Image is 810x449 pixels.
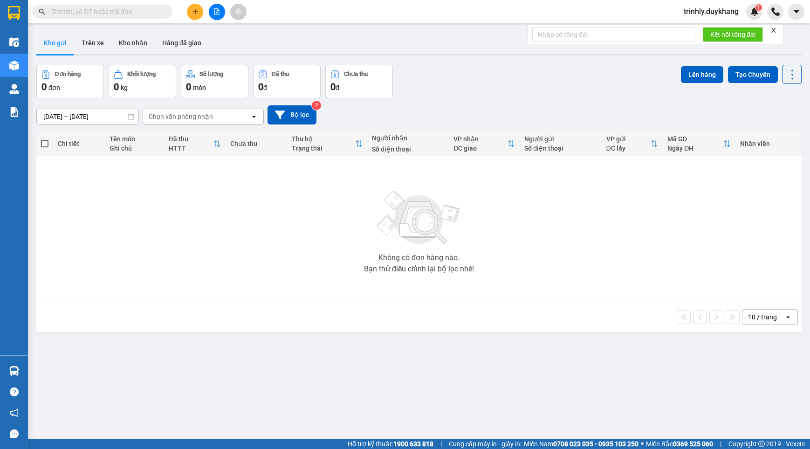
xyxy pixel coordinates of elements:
[681,66,723,83] button: Lên hàng
[792,7,801,16] span: caret-down
[169,135,213,143] div: Đã thu
[230,140,282,147] div: Chưa thu
[272,71,289,77] div: Đã thu
[524,135,597,143] div: Người gửi
[250,113,258,120] svg: open
[553,440,638,448] strong: 0708 023 035 - 0935 103 250
[771,7,780,16] img: phone-icon
[292,135,355,143] div: Thu hộ
[253,65,321,98] button: Đã thu0đ
[9,61,19,70] img: warehouse-icon
[770,27,777,34] span: close
[36,65,104,98] button: Đơn hàng0đơn
[209,4,225,20] button: file-add
[292,145,355,152] div: Trạng thái
[258,81,263,92] span: 0
[532,27,695,42] input: Nhập số tổng đài
[36,32,74,54] button: Kho gửi
[164,131,226,156] th: Toggle SortBy
[199,71,223,77] div: Số lượng
[336,84,339,91] span: đ
[453,135,508,143] div: VP nhận
[667,145,723,152] div: Ngày ĐH
[213,8,220,15] span: file-add
[9,37,19,47] img: warehouse-icon
[344,71,368,77] div: Chưa thu
[127,71,156,77] div: Khối lượng
[230,4,247,20] button: aim
[378,254,460,262] div: Không có đơn hàng nào.
[10,387,19,396] span: question-circle
[710,29,755,40] span: Kết nối tổng đài
[58,140,100,147] div: Chi tiết
[192,8,199,15] span: plus
[703,27,763,42] button: Kết nối tổng đài
[287,131,367,156] th: Toggle SortBy
[74,32,111,54] button: Trên xe
[667,135,723,143] div: Mã GD
[111,32,155,54] button: Kho nhận
[41,81,47,92] span: 0
[606,135,651,143] div: VP gửi
[372,145,444,153] div: Số điện thoại
[440,439,442,449] span: |
[449,439,522,449] span: Cung cấp máy in - giấy in:
[602,131,663,156] th: Toggle SortBy
[55,71,81,77] div: Đơn hàng
[312,101,321,110] sup: 2
[193,84,206,91] span: món
[121,84,128,91] span: kg
[663,131,735,156] th: Toggle SortBy
[758,441,765,447] span: copyright
[364,265,474,273] div: Bạn thử điều chỉnh lại bộ lọc nhé!
[10,408,19,417] span: notification
[325,65,393,98] button: Chưa thu0đ
[114,81,119,92] span: 0
[39,8,45,15] span: search
[524,145,597,152] div: Số điện thoại
[169,145,213,152] div: HTTT
[263,84,267,91] span: đ
[10,429,19,438] span: message
[372,185,466,250] img: svg+xml;base64,PHN2ZyBjbGFzcz0ibGlzdC1wbHVnX19zdmciIHhtbG5zPSJodHRwOi8vd3d3LnczLm9yZy8yMDAwL3N2Zy...
[720,439,721,449] span: |
[757,4,760,11] span: 1
[606,145,651,152] div: ĐC lấy
[728,66,778,83] button: Tạo Chuyến
[155,32,209,54] button: Hàng đã giao
[110,135,159,143] div: Tên món
[784,313,792,321] svg: open
[9,84,19,94] img: warehouse-icon
[181,65,248,98] button: Số lượng0món
[268,105,316,124] button: Bộ lọc
[149,112,213,121] div: Chọn văn phòng nhận
[51,7,161,17] input: Tìm tên, số ĐT hoặc mã đơn
[348,439,433,449] span: Hỗ trợ kỹ thuật:
[235,8,241,15] span: aim
[449,131,520,156] th: Toggle SortBy
[48,84,60,91] span: đơn
[9,107,19,117] img: solution-icon
[748,312,777,322] div: 10 / trang
[330,81,336,92] span: 0
[788,4,804,20] button: caret-down
[453,145,508,152] div: ĐC giao
[8,6,20,20] img: logo-vxr
[187,4,203,20] button: plus
[524,439,638,449] span: Miền Nam
[755,4,762,11] sup: 1
[646,439,713,449] span: Miền Bắc
[109,65,176,98] button: Khối lượng0kg
[641,442,644,446] span: ⚪️
[676,6,746,17] span: trinhly.duykhang
[740,140,797,147] div: Nhân viên
[372,134,444,142] div: Người nhận
[673,440,713,448] strong: 0369 525 060
[393,440,433,448] strong: 1900 633 818
[110,145,159,152] div: Ghi chú
[186,81,191,92] span: 0
[750,7,759,16] img: icon-new-feature
[37,109,138,124] input: Select a date range.
[9,366,19,376] img: warehouse-icon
